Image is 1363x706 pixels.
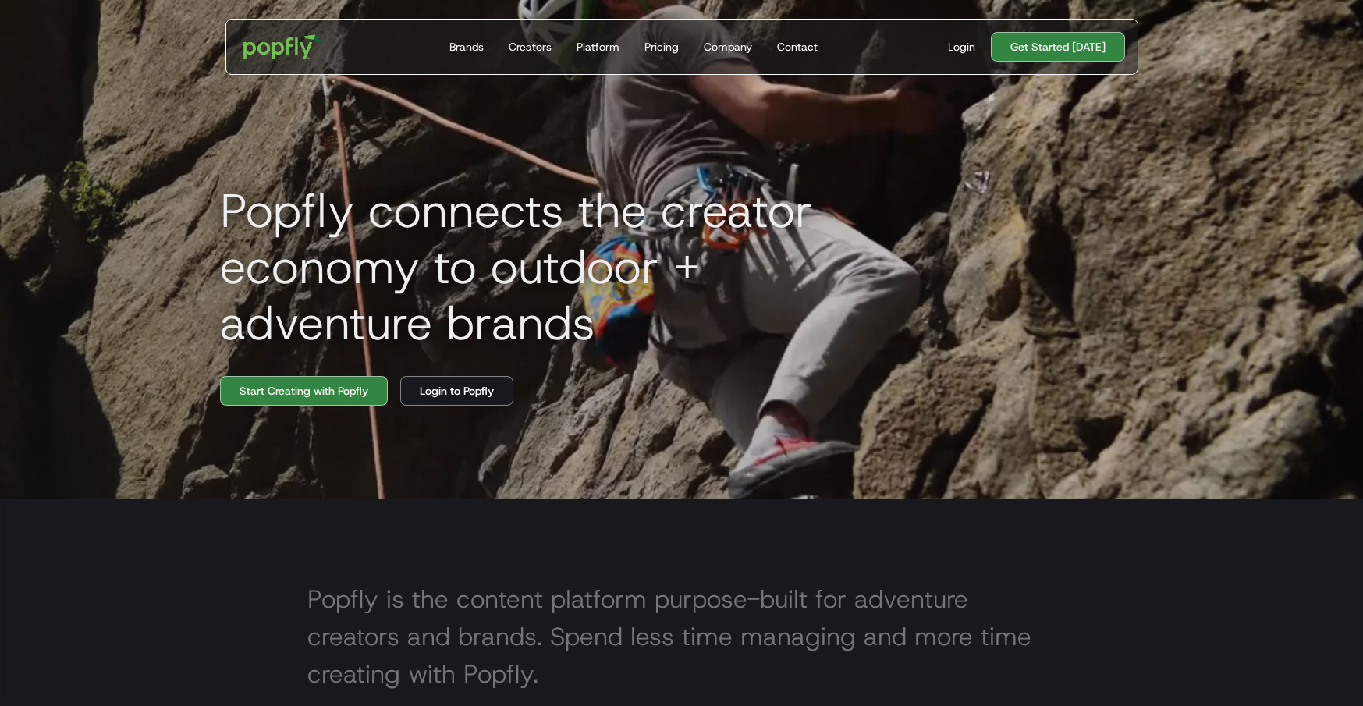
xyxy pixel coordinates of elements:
div: Contact [777,39,818,55]
a: Login to Popfly [400,376,513,406]
div: Brands [449,39,484,55]
h1: Popfly connects the creator economy to outdoor + adventure brands [208,183,910,351]
a: Contact [771,20,824,74]
a: home [232,23,333,70]
a: Platform [570,20,626,74]
a: Login [942,39,981,55]
a: Start Creating with Popfly [220,376,388,406]
h2: Popfly is the content platform purpose-built for adventure creators and brands. Spend less time m... [307,580,1056,693]
div: Pricing [644,39,679,55]
a: Brands [443,20,490,74]
a: Company [697,20,758,74]
div: Creators [509,39,552,55]
a: Get Started [DATE] [991,32,1125,62]
div: Platform [577,39,619,55]
div: Login [948,39,975,55]
a: Pricing [638,20,685,74]
a: Creators [502,20,558,74]
div: Company [704,39,752,55]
